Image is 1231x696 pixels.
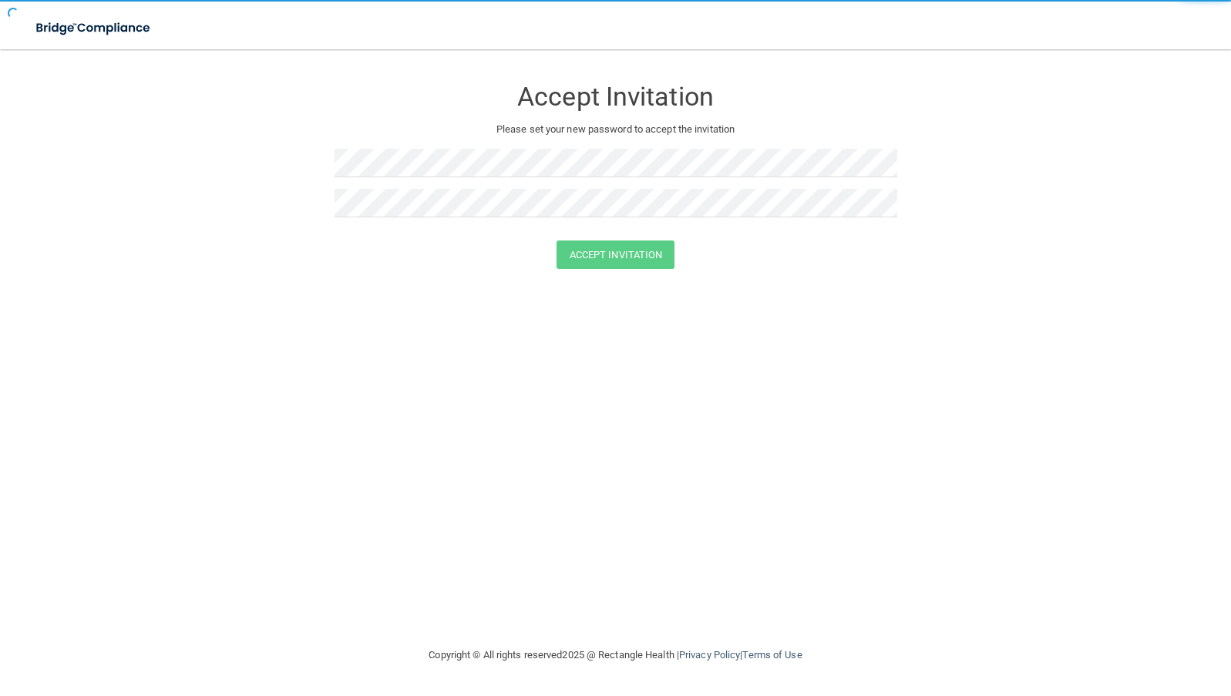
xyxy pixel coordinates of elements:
a: Privacy Policy [679,649,740,661]
div: Copyright © All rights reserved 2025 @ Rectangle Health | | [335,630,897,680]
button: Accept Invitation [557,240,675,269]
img: bridge_compliance_login_screen.278c3ca4.svg [23,12,165,44]
a: Terms of Use [742,649,802,661]
h3: Accept Invitation [335,82,897,111]
p: Please set your new password to accept the invitation [346,120,886,139]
